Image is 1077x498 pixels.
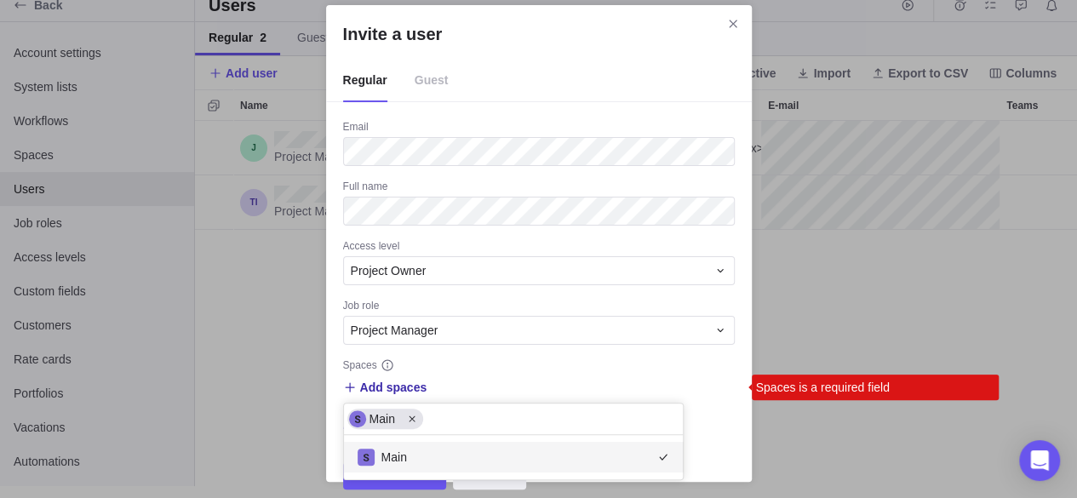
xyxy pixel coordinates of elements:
[343,375,427,399] span: Add spaces
[402,409,423,429] div: Remove
[370,410,395,427] span: Main
[381,449,407,466] span: Main
[344,435,684,479] div: grid
[360,379,427,396] span: Add spaces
